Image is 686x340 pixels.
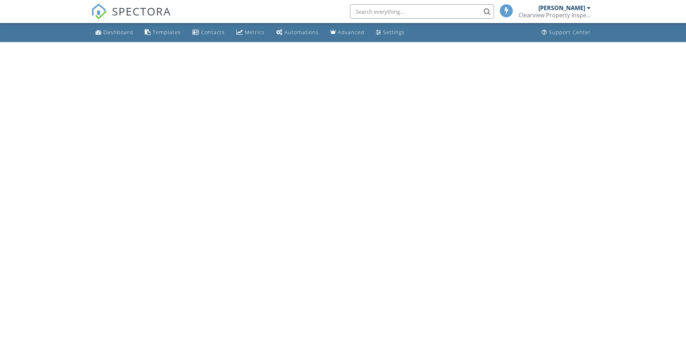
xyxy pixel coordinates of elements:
[327,26,367,39] a: Advanced
[350,4,494,19] input: Search everything...
[153,29,181,36] div: Templates
[189,26,228,39] a: Contacts
[539,26,594,39] a: Support Center
[91,4,107,19] img: The Best Home Inspection Software - Spectora
[112,4,171,19] span: SPECTORA
[273,26,322,39] a: Automations (Basic)
[201,29,225,36] div: Contacts
[383,29,405,36] div: Settings
[519,12,591,19] div: Clearview Property Inspections & Preservation LLC
[103,29,133,36] div: Dashboard
[284,29,319,36] div: Automations
[91,10,171,25] a: SPECTORA
[245,29,265,36] div: Metrics
[538,4,585,12] div: [PERSON_NAME]
[549,29,591,36] div: Support Center
[142,26,184,39] a: Templates
[338,29,364,36] div: Advanced
[93,26,136,39] a: Dashboard
[233,26,268,39] a: Metrics
[373,26,408,39] a: Settings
